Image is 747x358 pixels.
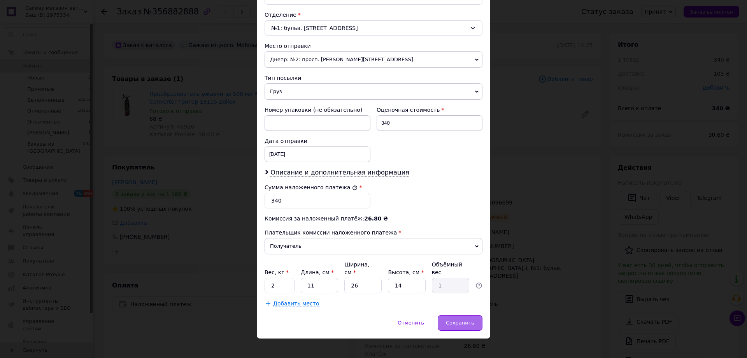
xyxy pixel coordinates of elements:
[265,229,397,236] span: Плательщик комиссии наложенного платежа
[377,106,482,114] div: Оценочная стоимость
[446,320,474,326] span: Сохранить
[265,238,482,254] span: Получатель
[344,261,369,275] label: Ширина, см
[265,106,370,114] div: Номер упаковки (не обязательно)
[388,269,424,275] label: Высота, см
[398,320,424,326] span: Отменить
[265,51,482,68] span: Днепр: №2: просп. [PERSON_NAME][STREET_ADDRESS]
[265,269,289,275] label: Вес, кг
[273,300,319,307] span: Добавить место
[265,184,358,190] label: Сумма наложенного платежа
[364,215,388,222] span: 26.80 ₴
[301,269,334,275] label: Длина, см
[265,75,301,81] span: Тип посылки
[265,43,311,49] span: Место отправки
[432,261,469,276] div: Объёмный вес
[265,215,482,222] div: Комиссия за наложенный платёж:
[265,20,482,36] div: №1: бульв. [STREET_ADDRESS]
[265,11,482,19] div: Отделение
[265,137,370,145] div: Дата отправки
[270,169,409,176] span: Описание и дополнительная информация
[265,83,482,100] span: Груз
